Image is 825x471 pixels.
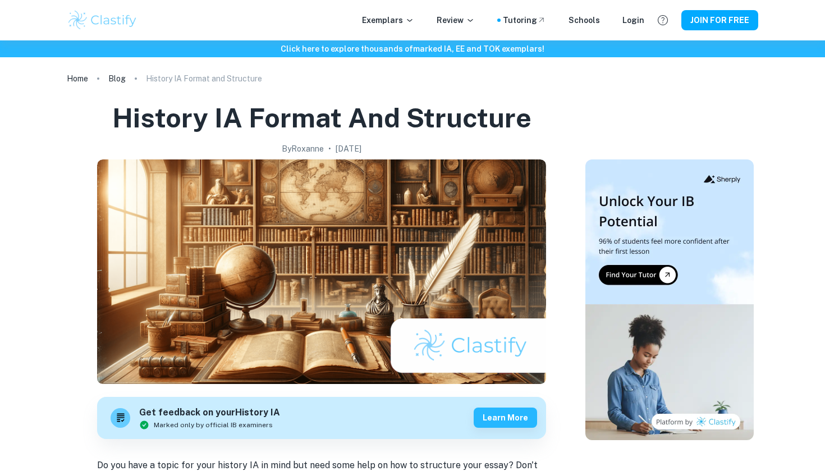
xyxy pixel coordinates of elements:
p: History IA Format and Structure [146,72,262,85]
p: • [328,143,331,155]
a: Home [67,71,88,86]
button: Learn more [474,408,537,428]
h2: By Roxanne [282,143,324,155]
span: Marked only by official IB examiners [154,420,273,430]
a: Get feedback on yourHistory IAMarked only by official IB examinersLearn more [97,397,546,439]
img: History IA Format and Structure cover image [97,159,546,384]
p: Exemplars [362,14,414,26]
button: JOIN FOR FREE [681,10,758,30]
h2: [DATE] [336,143,361,155]
h6: Click here to explore thousands of marked IA, EE and TOK exemplars ! [2,43,823,55]
a: Login [622,14,644,26]
p: Review [437,14,475,26]
button: Help and Feedback [653,11,672,30]
img: Thumbnail [585,159,754,440]
h1: History IA Format and Structure [112,100,531,136]
a: Blog [108,71,126,86]
h6: Get feedback on your History IA [139,406,280,420]
a: Schools [569,14,600,26]
a: Tutoring [503,14,546,26]
img: Clastify logo [67,9,138,31]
